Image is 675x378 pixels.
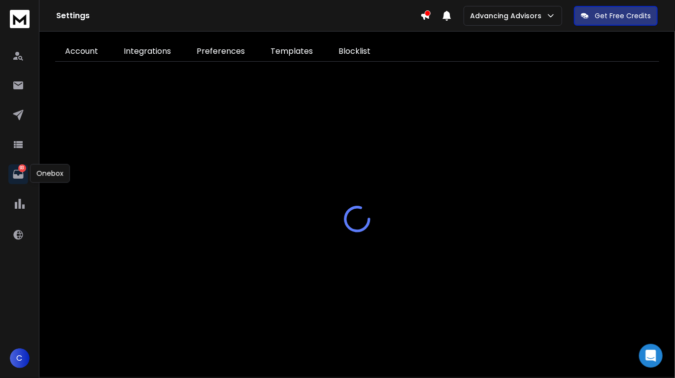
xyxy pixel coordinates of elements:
button: C [10,348,30,368]
a: Integrations [114,41,181,61]
a: Templates [261,41,323,61]
div: Onebox [30,164,70,183]
p: Advancing Advisors [470,11,545,21]
p: Get Free Credits [595,11,651,21]
h1: Settings [56,10,420,22]
a: Account [55,41,108,61]
div: Open Intercom Messenger [639,344,663,368]
a: Preferences [187,41,255,61]
img: logo [10,10,30,28]
a: Blocklist [329,41,380,61]
button: Get Free Credits [574,6,658,26]
p: 93 [18,164,26,172]
a: 93 [8,164,28,184]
